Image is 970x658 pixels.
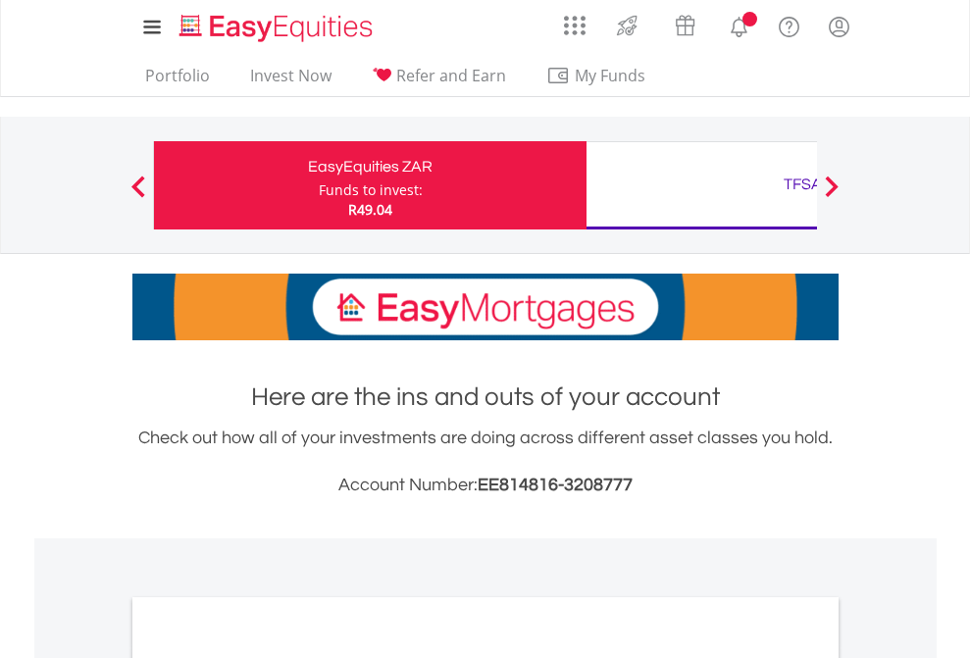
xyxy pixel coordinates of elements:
a: Home page [172,5,381,44]
span: Refer and Earn [396,65,506,86]
div: Check out how all of your investments are doing across different asset classes you hold. [132,425,839,499]
a: Portfolio [137,66,218,96]
h3: Account Number: [132,472,839,499]
a: FAQ's and Support [764,5,814,44]
span: R49.04 [348,200,392,219]
img: thrive-v2.svg [611,10,643,41]
img: EasyMortage Promotion Banner [132,274,839,340]
button: Next [812,185,851,205]
a: Notifications [714,5,764,44]
a: Vouchers [656,5,714,41]
a: AppsGrid [551,5,598,36]
img: grid-menu-icon.svg [564,15,586,36]
button: Previous [119,185,158,205]
a: Refer and Earn [364,66,514,96]
h1: Here are the ins and outs of your account [132,380,839,415]
span: My Funds [546,63,675,88]
a: My Profile [814,5,864,48]
img: EasyEquities_Logo.png [176,12,381,44]
img: vouchers-v2.svg [669,10,701,41]
div: Funds to invest: [319,180,423,200]
a: Invest Now [242,66,339,96]
div: EasyEquities ZAR [166,153,575,180]
span: EE814816-3208777 [478,476,633,494]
